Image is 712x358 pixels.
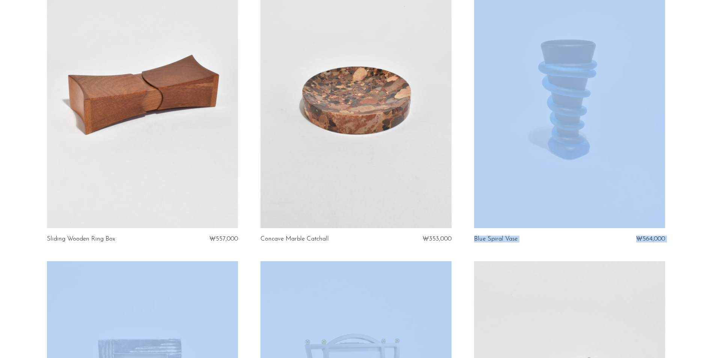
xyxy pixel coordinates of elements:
[474,236,518,242] a: Blue Spiral Vase
[260,236,329,242] a: Concave Marble Catchall
[209,236,238,242] span: ₩557,000
[47,236,115,242] a: Sliding Wooden Ring Box
[423,236,452,242] span: ₩353,000
[636,236,665,242] span: ₩564,000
